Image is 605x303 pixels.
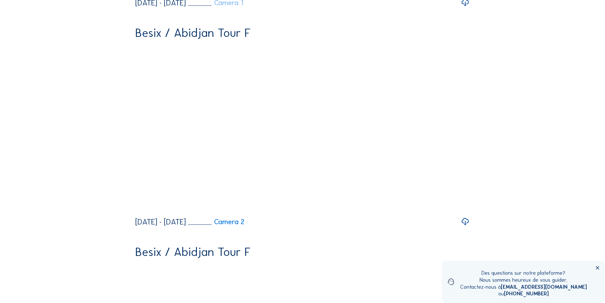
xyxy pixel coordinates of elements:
div: Des questions sur notre plateforme? [460,270,587,277]
video: Your browser does not support the video tag. [135,44,470,212]
a: [EMAIL_ADDRESS][DOMAIN_NAME] [501,284,587,290]
a: [PHONE_NUMBER] [504,290,549,297]
a: Camera 2 [188,218,244,225]
div: Besix / Abidjan Tour F [135,27,251,39]
img: operator [448,270,454,294]
div: ou [460,290,587,297]
div: [DATE] - [DATE] [135,218,186,226]
div: Besix / Abidjan Tour F [135,246,251,258]
div: Nous sommes heureux de vous guider. [460,277,587,284]
div: Contactez-nous à [460,284,587,291]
